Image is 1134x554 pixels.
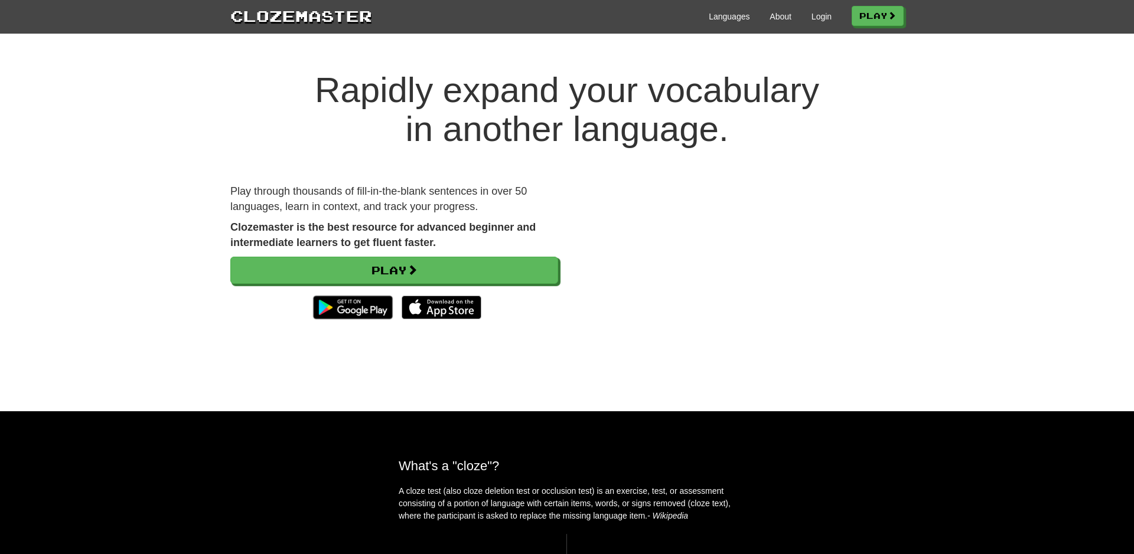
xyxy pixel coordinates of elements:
h2: What's a "cloze"? [399,458,735,473]
a: Login [812,11,832,22]
img: Download_on_the_App_Store_Badge_US-UK_135x40-25178aeef6eb6b83b96f5f2d004eda3bffbb37122de64afbaef7... [402,296,481,319]
a: Clozemaster [230,5,372,27]
p: A cloze test (also cloze deletion test or occlusion test) is an exercise, test, or assessment con... [399,485,735,522]
a: Languages [709,11,750,22]
strong: Clozemaster is the best resource for advanced beginner and intermediate learners to get fluent fa... [230,221,536,248]
img: Get it on Google Play [307,290,399,325]
em: - Wikipedia [647,511,688,520]
a: About [770,11,791,22]
a: Play [852,6,904,26]
a: Play [230,257,558,284]
p: Play through thousands of fill-in-the-blank sentences in over 50 languages, learn in context, and... [230,184,558,214]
